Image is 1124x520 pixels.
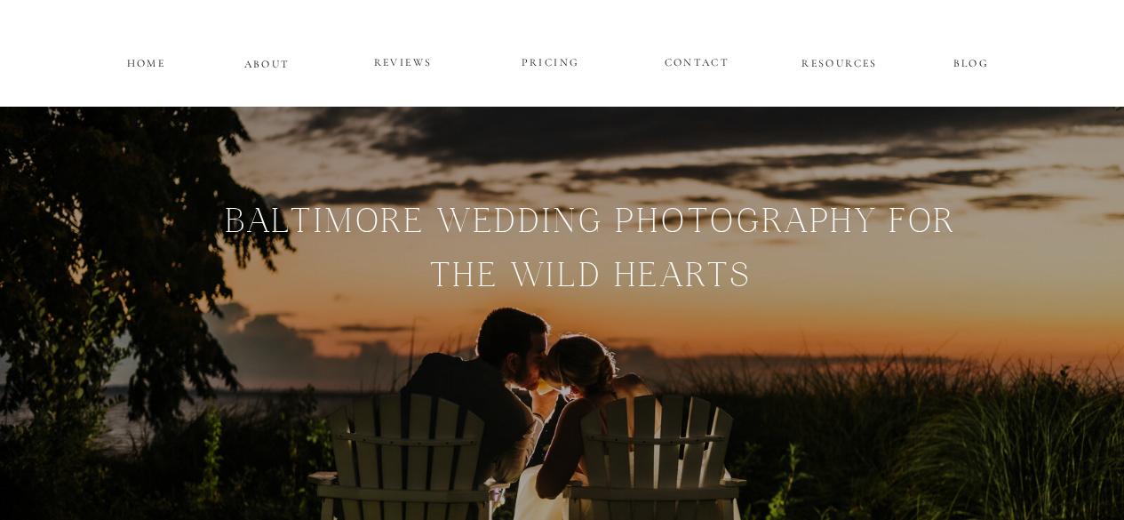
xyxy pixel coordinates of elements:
[244,54,291,69] a: ABOUT
[800,53,881,68] a: RESOURCES
[124,53,169,68] a: HOME
[498,52,604,74] a: PRICING
[931,53,1012,68] a: BLOG
[665,52,729,68] a: CONTACT
[350,52,457,74] a: REVIEWS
